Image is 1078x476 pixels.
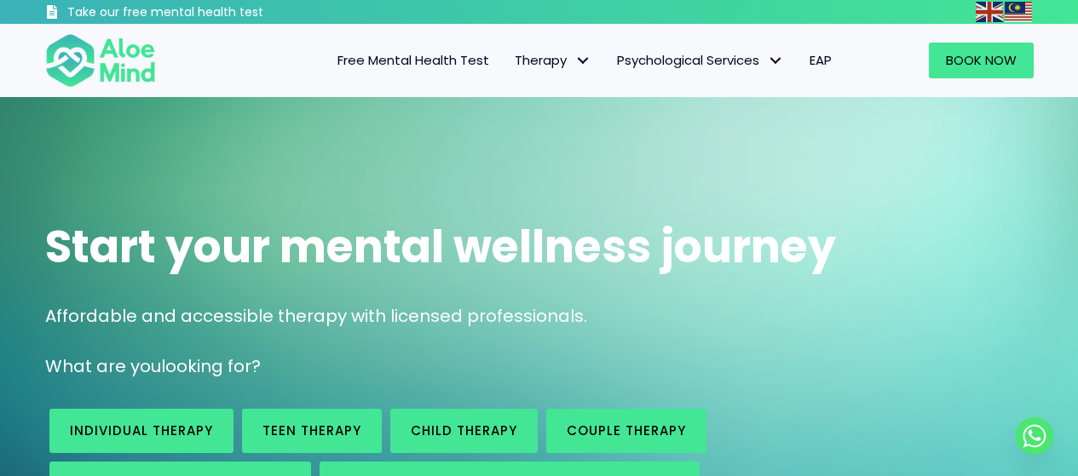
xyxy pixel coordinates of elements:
span: Start your mental wellness journey [45,215,836,278]
img: en [976,2,1003,22]
a: Whatsapp [1016,417,1053,455]
img: ms [1005,2,1032,22]
a: Free Mental Health Test [325,43,502,78]
span: Therapy [515,51,591,69]
span: Individual therapy [70,422,213,439]
nav: Menu [178,43,845,78]
a: Malay [1005,2,1034,21]
a: Take our free mental health test [45,4,355,24]
span: Teen Therapy [262,422,361,439]
a: Teen Therapy [242,409,382,453]
img: Aloe mind Logo [45,32,156,89]
a: EAP [797,43,845,78]
a: English [976,2,1005,21]
a: Book Now [929,43,1034,78]
span: Couple therapy [567,422,686,439]
a: Child Therapy [390,409,538,453]
span: Book Now [946,51,1017,69]
span: EAP [810,51,832,69]
span: Free Mental Health Test [337,51,489,69]
a: Individual therapy [49,409,233,453]
a: TherapyTherapy: submenu [502,43,604,78]
span: Child Therapy [411,422,517,439]
h3: Take our free mental health test [67,4,355,21]
a: Psychological ServicesPsychological Services: submenu [604,43,797,78]
span: Psychological Services [617,51,784,69]
span: Therapy: submenu [571,49,596,73]
p: Affordable and accessible therapy with licensed professionals. [45,304,1034,329]
span: What are you [45,354,161,378]
a: Couple therapy [546,409,706,453]
span: looking for? [161,354,261,378]
span: Psychological Services: submenu [764,49,788,73]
